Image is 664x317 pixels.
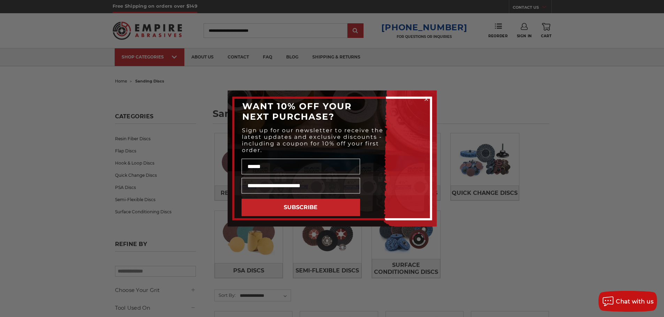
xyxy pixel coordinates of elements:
[242,101,352,122] span: WANT 10% OFF YOUR NEXT PURCHASE?
[423,96,430,103] button: Close dialog
[598,291,657,312] button: Chat with us
[242,178,360,193] input: Email
[242,199,360,216] button: SUBSCRIBE
[616,298,654,305] span: Chat with us
[242,127,383,153] span: Sign up for our newsletter to receive the latest updates and exclusive discounts - including a co...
